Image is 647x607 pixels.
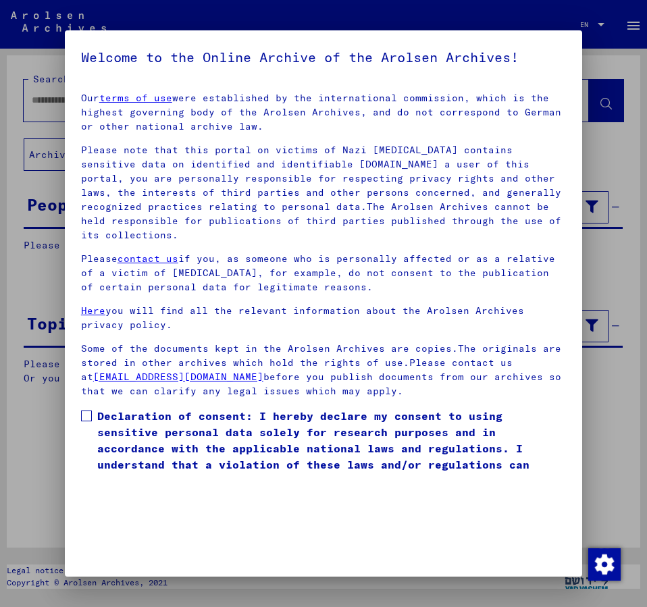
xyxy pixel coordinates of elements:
img: Change consent [588,548,621,581]
p: Some of the documents kept in the Arolsen Archives are copies.The originals are stored in other a... [81,342,566,398]
span: Declaration of consent: I hereby declare my consent to using sensitive personal data solely for r... [97,408,566,489]
p: Please note that this portal on victims of Nazi [MEDICAL_DATA] contains sensitive data on identif... [81,143,566,242]
p: Our were established by the international commission, which is the highest governing body of the ... [81,91,566,134]
h5: Welcome to the Online Archive of the Arolsen Archives! [81,47,566,68]
p: Please if you, as someone who is personally affected or as a relative of a victim of [MEDICAL_DAT... [81,252,566,294]
a: contact us [118,253,178,265]
p: you will find all the relevant information about the Arolsen Archives privacy policy. [81,304,566,332]
a: Here [81,305,105,317]
a: [EMAIL_ADDRESS][DOMAIN_NAME] [93,371,263,383]
a: terms of use [99,92,172,104]
div: Change consent [588,548,620,580]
